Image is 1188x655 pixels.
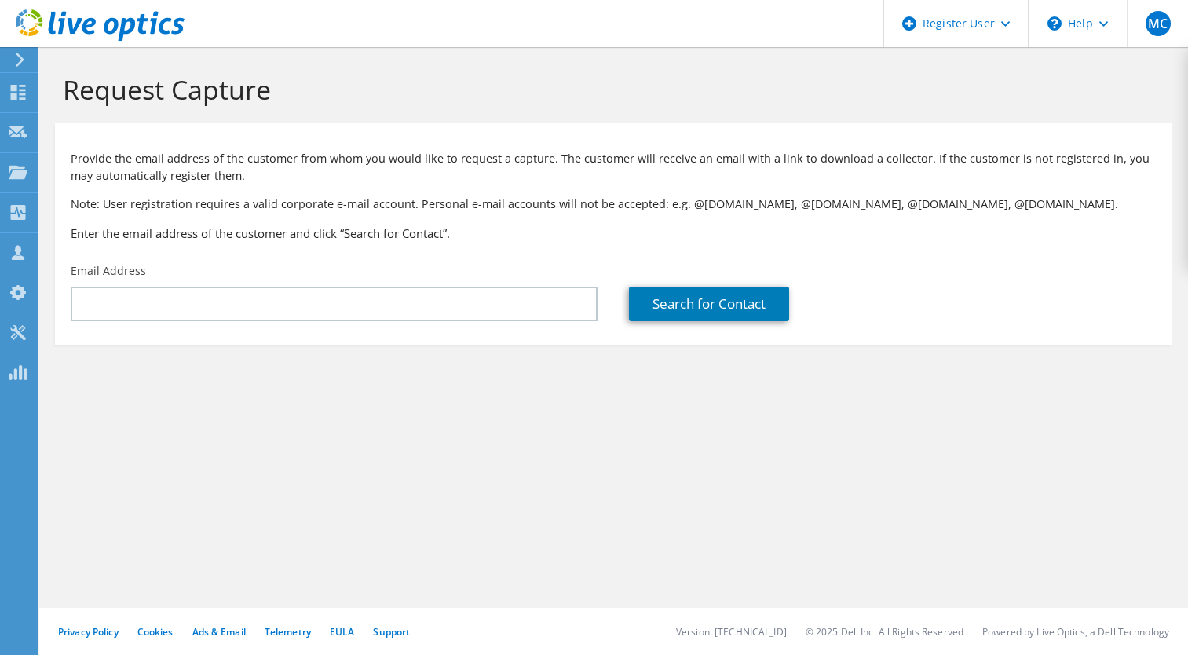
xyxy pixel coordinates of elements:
li: © 2025 Dell Inc. All Rights Reserved [806,625,963,639]
span: MC [1146,11,1171,36]
label: Email Address [71,263,146,279]
a: EULA [330,625,354,639]
p: Note: User registration requires a valid corporate e-mail account. Personal e-mail accounts will ... [71,196,1157,213]
li: Powered by Live Optics, a Dell Technology [982,625,1169,639]
p: Provide the email address of the customer from whom you would like to request a capture. The cust... [71,150,1157,185]
a: Search for Contact [629,287,789,321]
a: Ads & Email [192,625,246,639]
h3: Enter the email address of the customer and click “Search for Contact”. [71,225,1157,242]
li: Version: [TECHNICAL_ID] [676,625,787,639]
h1: Request Capture [63,73,1157,106]
a: Telemetry [265,625,311,639]
svg: \n [1047,16,1062,31]
a: Privacy Policy [58,625,119,639]
a: Support [373,625,410,639]
a: Cookies [137,625,174,639]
